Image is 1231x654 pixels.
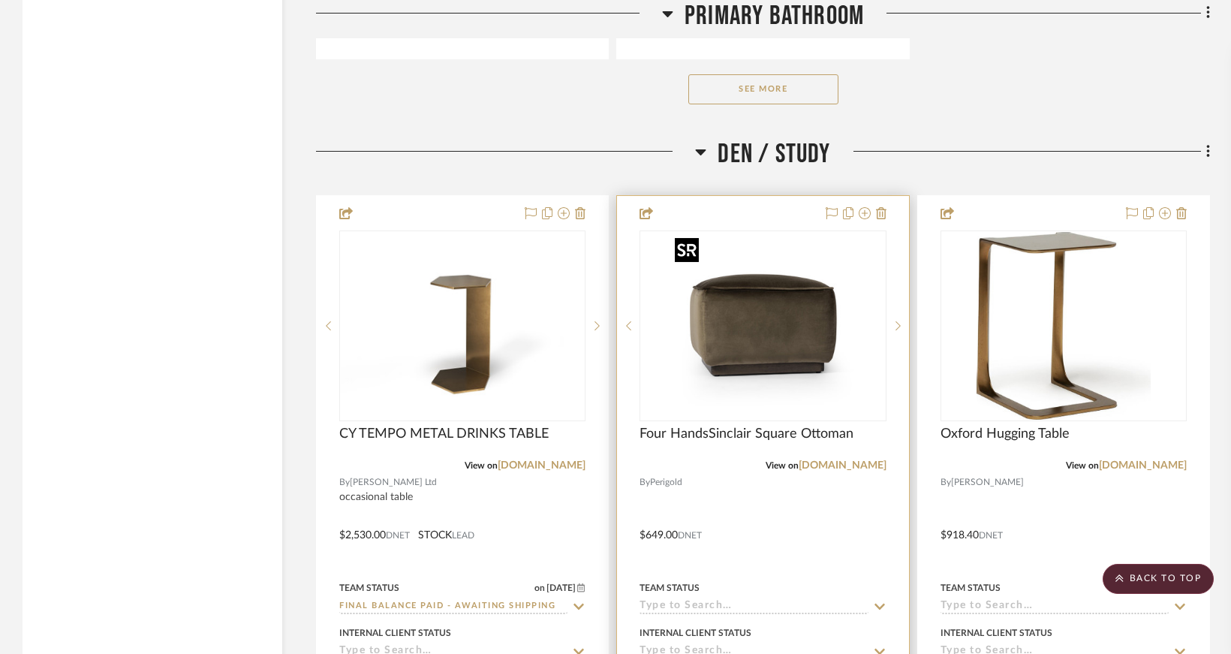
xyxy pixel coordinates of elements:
span: [PERSON_NAME] [951,475,1024,490]
div: 0 [640,231,885,420]
div: Team Status [339,581,399,595]
a: [DOMAIN_NAME] [799,460,886,471]
div: Internal Client Status [640,626,751,640]
span: CY TEMPO METAL DRINKS TABLE [339,426,549,442]
span: View on [465,461,498,470]
div: Internal Client Status [941,626,1052,640]
div: Team Status [640,581,700,595]
div: 0 [340,231,585,420]
span: By [339,475,350,490]
input: Type to Search… [640,600,868,614]
input: Type to Search… [339,600,567,614]
span: on [534,583,545,592]
button: See More [688,74,838,104]
scroll-to-top-button: BACK TO TOP [1103,564,1214,594]
span: [PERSON_NAME] Ltd [350,475,437,490]
span: View on [766,461,799,470]
span: By [640,475,650,490]
span: Oxford Hugging Table [941,426,1070,442]
span: [DATE] [545,583,577,593]
span: View on [1066,461,1099,470]
div: Internal Client Status [339,626,451,640]
img: CY TEMPO METAL DRINKS TABLE [341,245,584,407]
div: Team Status [941,581,1001,595]
span: By [941,475,951,490]
span: Four HandsSinclair Square Ottoman [640,426,853,442]
a: [DOMAIN_NAME] [1099,460,1187,471]
input: Type to Search… [941,600,1169,614]
a: [DOMAIN_NAME] [498,460,585,471]
span: Den / Study [718,138,830,170]
span: Perigold [650,475,682,490]
img: Four HandsSinclair Square Ottoman [669,232,856,420]
img: Oxford Hugging Table [977,232,1150,420]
